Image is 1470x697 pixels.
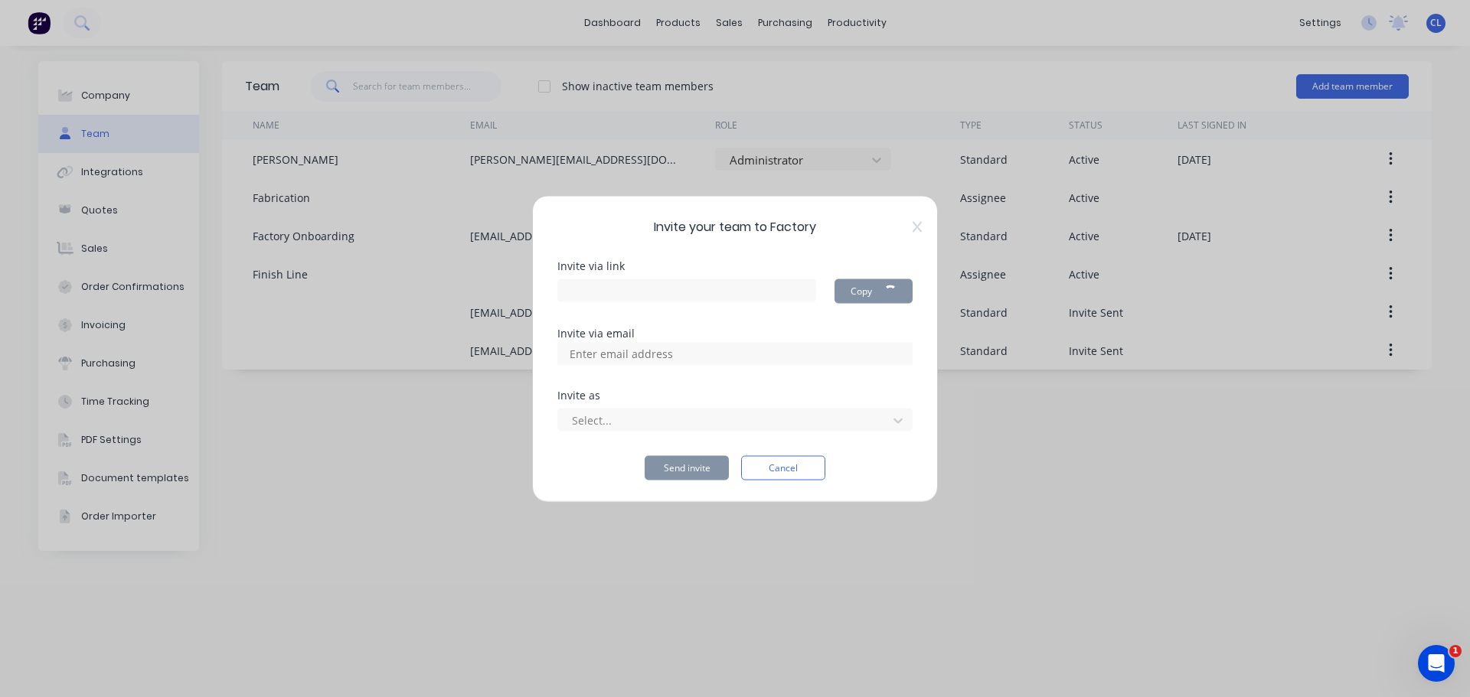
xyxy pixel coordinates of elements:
[1418,645,1455,682] iframe: Intercom live chat
[645,455,729,480] button: Send invite
[557,389,913,400] div: Invite as
[1449,645,1462,657] span: 1
[741,455,825,480] button: Cancel
[557,327,913,338] div: Invite via email
[557,217,913,236] span: Invite your team to Factory
[835,278,913,303] button: Copy
[557,260,913,271] div: Invite via link
[561,342,714,365] input: Enter email address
